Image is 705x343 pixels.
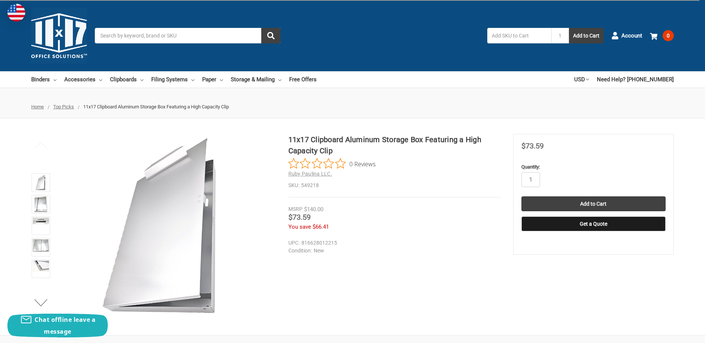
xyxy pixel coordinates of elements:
button: Add to Cart [569,28,604,43]
div: MSRP [288,205,303,213]
img: 11x17 Clipboard Aluminum Storage Box Featuring a High Capacity Clip [73,134,259,320]
dd: 549218 [288,182,501,189]
a: USD [574,71,589,88]
button: Next [30,295,52,310]
span: Chat offline leave a message [35,316,96,336]
dd: New [288,247,498,255]
a: Filing Systems [151,71,194,88]
span: You save [288,223,311,230]
button: Previous [30,138,52,153]
dt: Condition: [288,247,312,255]
img: 11x17 Clipboard Aluminum Storage Box Featuring a High Capacity Clip [33,261,49,272]
a: Account [611,26,642,45]
dd: 816628012215 [288,239,498,247]
a: 0 [650,26,674,45]
img: duty and tax information for United States [7,4,25,22]
input: Search by keyword, brand or SKU [95,28,281,43]
a: Ruby Paulina LLC. [288,171,332,177]
span: 11x17 Clipboard Aluminum Storage Box Featuring a High Capacity Clip [83,104,229,110]
dt: SKU: [288,182,299,189]
img: 11x17 Clipboard Aluminum Storage Box Featuring a High Capacity Clip [35,174,47,191]
img: 11x17 Clipboard Aluminum Storage Box Featuring a High Capacity Clip [35,196,47,212]
a: Clipboards [110,71,143,88]
span: 0 Reviews [349,158,376,169]
iframe: Google Customer Reviews [644,323,705,343]
a: Top Picks [53,104,74,110]
span: $73.59 [288,213,311,222]
label: Quantity: [521,163,666,171]
img: 11x17 Clipboard Aluminum Storage Box Featuring a High Capacity Clip [33,239,49,252]
a: Storage & Mailing [231,71,281,88]
a: Binders [31,71,56,88]
h1: 11x17 Clipboard Aluminum Storage Box Featuring a High Capacity Clip [288,134,501,156]
input: Add SKU to Cart [487,28,551,43]
button: Get a Quote [521,216,666,231]
a: Paper [202,71,223,88]
span: $73.59 [521,141,544,150]
button: Rated 0 out of 5 stars from 0 reviews. Jump to reviews. [288,158,376,169]
img: 11x17 Clipboard Aluminum Storage Box Featuring a High Capacity Clip [33,218,49,224]
a: Need Help? [PHONE_NUMBER] [597,71,674,88]
a: Free Offers [289,71,317,88]
img: 11x17.com [31,8,87,63]
span: 0 [663,30,674,41]
span: $66.41 [313,223,329,230]
button: Chat offline leave a message [7,314,108,337]
dt: UPC: [288,239,300,247]
a: Accessories [64,71,102,88]
input: Add to Cart [521,196,666,211]
span: Account [621,32,642,40]
a: Home [31,104,44,110]
span: $140.00 [304,206,323,213]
